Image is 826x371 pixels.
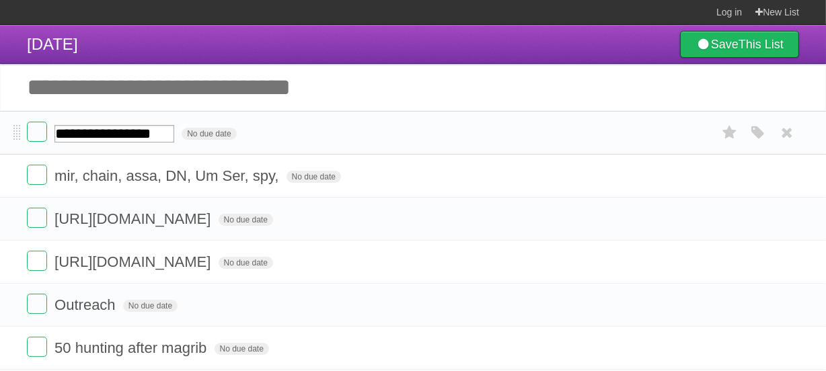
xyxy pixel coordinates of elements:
[27,122,47,142] label: Done
[54,167,282,184] span: mir, chain, assa, DN, Um Ser, spy,
[287,171,341,183] span: No due date
[219,214,273,226] span: No due date
[54,339,210,356] span: 50 hunting after magrib
[27,294,47,314] label: Done
[27,165,47,185] label: Done
[54,296,119,313] span: Outreach
[219,257,273,269] span: No due date
[739,38,784,51] b: This List
[27,35,78,53] span: [DATE]
[215,343,269,355] span: No due date
[54,253,214,270] span: [URL][DOMAIN_NAME]
[680,31,799,58] a: SaveThis List
[27,208,47,228] label: Done
[27,251,47,271] label: Done
[123,300,178,312] span: No due date
[182,128,236,140] span: No due date
[717,122,743,144] label: Star task
[27,337,47,357] label: Done
[54,210,214,227] span: [URL][DOMAIN_NAME]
